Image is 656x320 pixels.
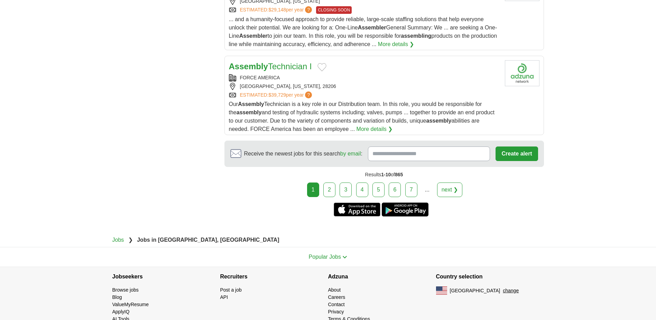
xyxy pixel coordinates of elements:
[356,183,368,197] a: 4
[340,183,352,197] a: 3
[358,25,386,30] strong: Assembler
[496,146,538,161] button: Create alert
[224,167,544,183] div: Results of
[112,309,130,314] a: ApplyIQ
[328,287,341,293] a: About
[357,125,393,133] a: More details ❯
[229,101,495,132] span: Our Technician is a key role in our Distribution team. In this role, you would be responsible for...
[112,287,139,293] a: Browse jobs
[340,151,361,157] a: by email
[229,83,499,90] div: [GEOGRAPHIC_DATA], [US_STATE], 28206
[420,183,434,197] div: ...
[316,6,352,14] span: CLOSING SOON
[305,91,312,98] span: ?
[395,172,403,177] span: 865
[436,267,544,286] h4: Country selection
[128,237,133,243] span: ❯
[238,101,264,107] strong: Assembly
[229,16,497,47] span: ... and a humanity-focused approach to provide reliable, large-scale staffing solutions that help...
[307,183,319,197] div: 1
[505,60,539,86] img: Company logo
[405,183,417,197] a: 7
[309,254,341,260] span: Popular Jobs
[220,294,228,300] a: API
[240,6,314,14] a: ESTIMATED:$29,148per year?
[342,256,347,259] img: toggle icon
[328,302,345,307] a: Contact
[378,40,414,48] a: More details ❯
[372,183,385,197] a: 5
[229,74,499,81] div: FORCE AMERICA
[436,286,447,295] img: US flag
[112,294,122,300] a: Blog
[244,150,362,158] span: Receive the newest jobs for this search :
[229,62,268,71] strong: Assembly
[268,7,286,12] span: $29,148
[137,237,279,243] strong: Jobs in [GEOGRAPHIC_DATA], [GEOGRAPHIC_DATA]
[229,62,312,71] a: AssemblyTechnician I
[426,118,452,124] strong: assembly
[382,203,428,216] a: Get the Android app
[328,309,344,314] a: Privacy
[450,287,500,294] span: [GEOGRAPHIC_DATA]
[323,183,335,197] a: 2
[239,33,268,39] strong: Assembler
[240,91,314,99] a: ESTIMATED:$39,729per year?
[389,183,401,197] a: 6
[381,172,391,177] span: 1-10
[305,6,312,13] span: ?
[237,109,262,115] strong: assembly
[503,287,519,294] button: change
[220,287,242,293] a: Post a job
[334,203,380,216] a: Get the iPhone app
[112,302,149,307] a: ValueMyResume
[437,183,463,197] a: next ❯
[317,63,326,71] button: Add to favorite jobs
[328,294,345,300] a: Careers
[401,33,432,39] strong: assembling
[268,92,286,98] span: $39,729
[112,237,124,243] a: Jobs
